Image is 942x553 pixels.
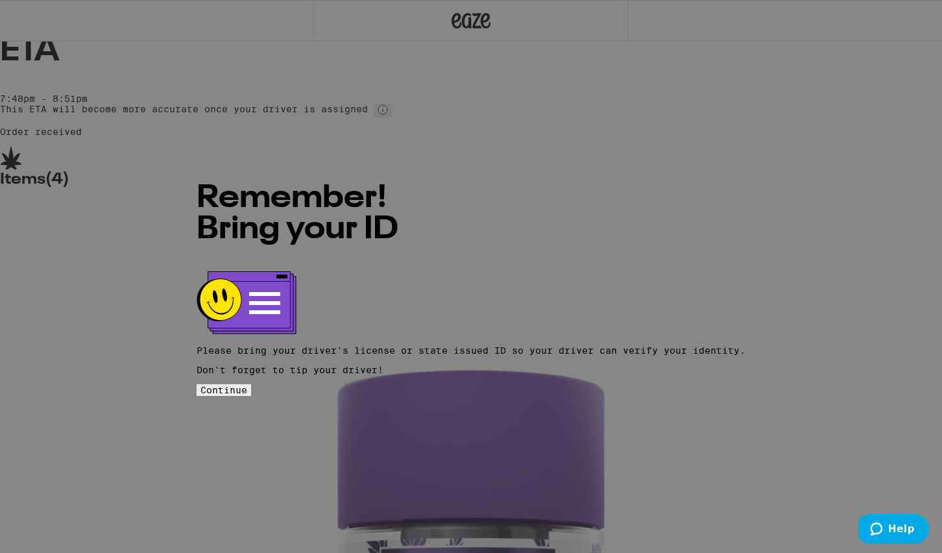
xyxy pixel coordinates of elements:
button: Continue [197,384,251,396]
iframe: Opens a widget where you can find more information [858,514,929,547]
p: Please bring your driver's license or state issued ID so your driver can verify your identity. [197,345,745,356]
span: Continue [200,385,247,395]
p: Don't forget to tip your driver! [197,365,745,375]
span: Remember! Bring your ID [197,183,398,245]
